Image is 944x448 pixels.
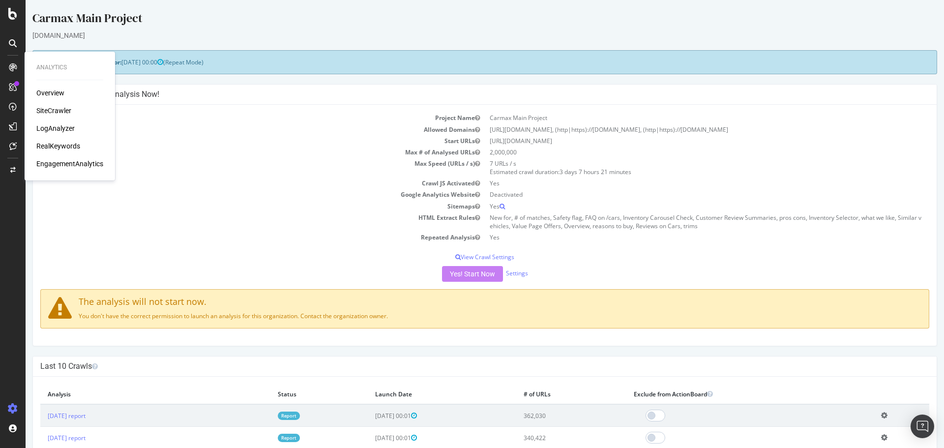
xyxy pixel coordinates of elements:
[7,50,912,74] div: (Repeat Mode)
[491,404,601,427] td: 362,030
[96,58,138,66] span: [DATE] 00:00
[911,415,934,438] div: Open Intercom Messenger
[342,384,491,404] th: Launch Date
[245,384,342,404] th: Status
[459,147,904,158] td: 2,000,000
[15,253,904,261] p: View Crawl Settings
[459,232,904,243] td: Yes
[350,434,391,442] span: [DATE] 00:01
[7,10,912,30] div: Carmax Main Project
[480,269,502,277] a: Settings
[534,168,606,176] span: 3 days 7 hours 21 minutes
[15,189,459,200] td: Google Analytics Website
[459,212,904,232] td: New for, # of matches, Safety flag, FAQ on /cars, Inventory Carousel Check, Customer Review Summa...
[36,141,80,151] a: RealKeywords
[36,63,103,72] div: Analytics
[22,434,60,442] a: [DATE] report
[15,384,245,404] th: Analysis
[15,124,459,135] td: Allowed Domains
[459,124,904,135] td: [URL][DOMAIN_NAME], (http|https)://[DOMAIN_NAME], (http|https)://[DOMAIN_NAME]
[15,58,96,66] strong: Next Launch Scheduled for:
[15,201,459,212] td: Sitemaps
[15,90,904,99] h4: Configure your New Analysis Now!
[601,384,848,404] th: Exclude from ActionBoard
[7,30,912,40] div: [DOMAIN_NAME]
[36,88,64,98] a: Overview
[459,112,904,123] td: Carmax Main Project
[36,159,103,169] a: EngagementAnalytics
[252,412,274,420] a: Report
[23,297,896,307] h4: The analysis will not start now.
[23,312,896,320] p: You don't have the correct permission to launch an analysis for this organization. Contact the or...
[15,135,459,147] td: Start URLs
[15,178,459,189] td: Crawl JS Activated
[252,434,274,442] a: Report
[459,201,904,212] td: Yes
[459,158,904,178] td: 7 URLs / s Estimated crawl duration:
[459,189,904,200] td: Deactivated
[22,412,60,420] a: [DATE] report
[459,135,904,147] td: [URL][DOMAIN_NAME]
[36,106,71,116] a: SiteCrawler
[15,147,459,158] td: Max # of Analysed URLs
[15,112,459,123] td: Project Name
[15,361,904,371] h4: Last 10 Crawls
[15,232,459,243] td: Repeated Analysis
[36,123,75,133] a: LogAnalyzer
[350,412,391,420] span: [DATE] 00:01
[15,158,459,178] td: Max Speed (URLs / s)
[459,178,904,189] td: Yes
[15,212,459,232] td: HTML Extract Rules
[491,384,601,404] th: # of URLs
